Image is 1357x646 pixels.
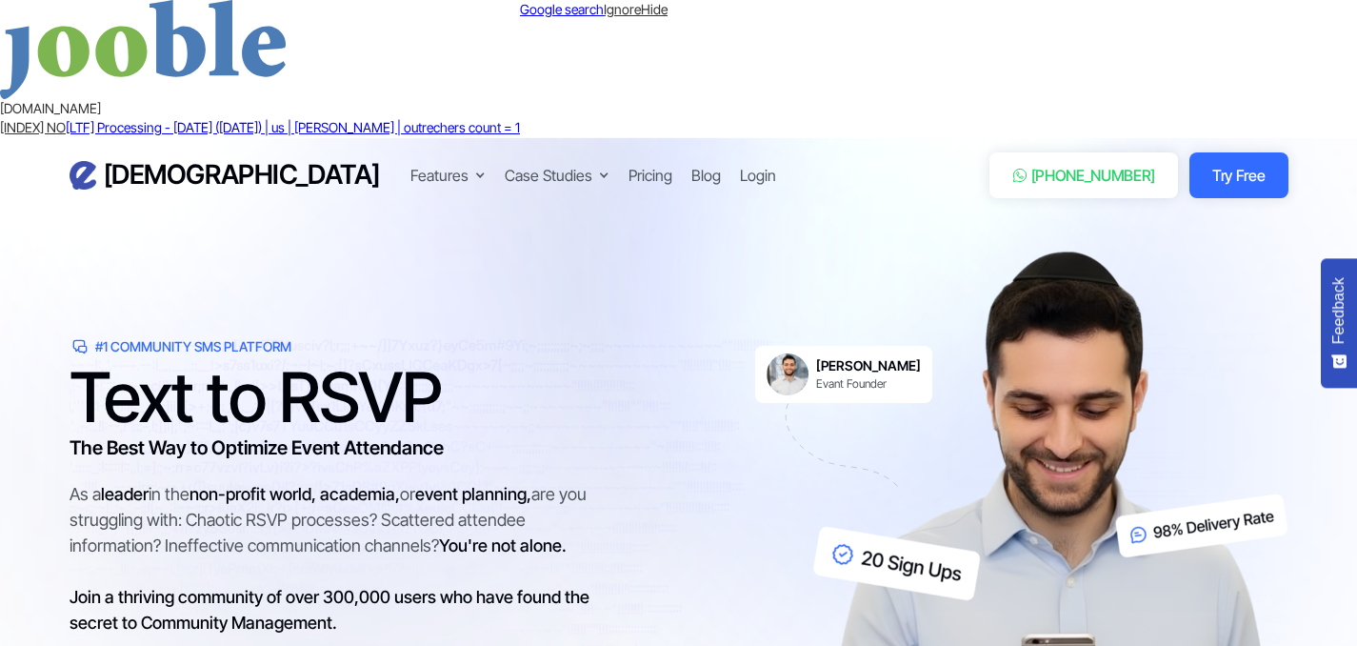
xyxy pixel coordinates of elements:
div: [PHONE_NUMBER] [1031,164,1156,187]
a: Login [740,164,776,187]
button: Feedback - Show survey [1321,258,1357,388]
div: Case Studies [505,164,592,187]
a: [PHONE_NUMBER] [989,152,1179,198]
a: Pricing [629,164,672,187]
a: Hide [641,1,668,17]
span: leader [101,484,149,504]
h6: [PERSON_NAME] [816,357,921,374]
span: non-profit world, academia, [190,484,400,504]
div: Features [410,164,486,187]
div: Case Studies [505,164,609,187]
span: event planning, [415,484,531,504]
div: Features [410,164,469,187]
h1: Text to RSVP [70,369,603,426]
a: [PERSON_NAME]Evant Founder [755,346,932,403]
a: Blog [691,164,721,187]
div: As a in the or are you struggling with: Chaotic RSVP processes? Scattered attendee information? I... [70,481,603,636]
a: home [70,158,380,192]
span: You're not alone. [439,535,567,555]
h3: [DEMOGRAPHIC_DATA] [104,158,380,192]
div: Evant Founder [816,376,921,392]
span: Feedback [1330,277,1347,344]
a: Try Free [1189,152,1287,198]
span: Join a thriving community of over 300,000 users who have found the secret to Community Management. [70,587,589,633]
div: #1 Community SMS Platform [95,337,291,356]
h3: The Best Way to Optimize Event Attendance [70,434,603,462]
a: [LTF] Processing - [DATE] ([DATE]) | us | [PERSON_NAME] | outrechers count = 1 [66,119,520,135]
a: Google search [520,1,604,17]
a: Ignore [604,1,641,17]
